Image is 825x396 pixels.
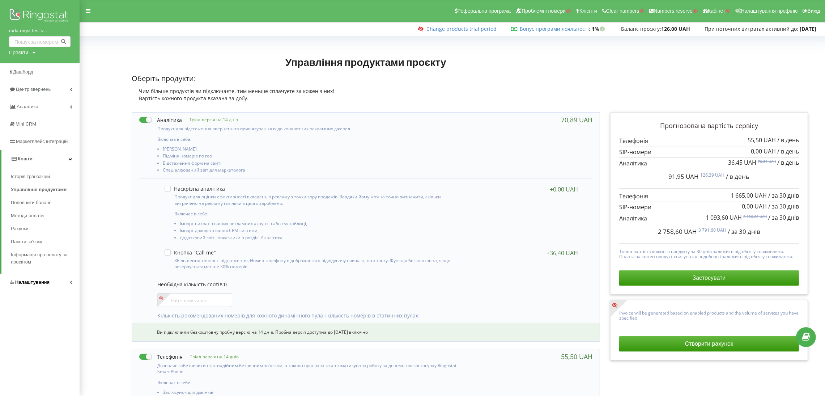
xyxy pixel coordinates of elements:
p: Збільшення точності відстеження. Номер телефону відображається відвідувачу при кліці на кнопку. Ф... [174,257,454,270]
p: Аналітика [619,159,799,168]
p: SIP-номери [619,148,799,156]
a: Кошти [1,150,80,168]
button: Створити рахунок [619,336,799,351]
span: Numbers reserve [654,8,693,14]
span: Маркетплейс інтеграцій [16,139,68,144]
span: Рахунки [11,225,29,232]
h1: Управління продуктами проєкту [132,55,600,68]
label: Телефонія [139,353,183,361]
span: Mini CRM [16,121,36,127]
span: Clear numbers [606,8,639,14]
span: 0,00 UAH [751,147,776,155]
p: Аналітика [619,214,799,223]
span: / в день [777,136,799,144]
div: +36,40 UAH [547,249,578,257]
a: Бонус програми лояльності [520,25,589,32]
span: / в день [726,172,750,181]
p: Телефонія [619,137,799,145]
img: Ringostat logo [9,7,71,25]
span: / за 30 днів [728,227,760,236]
p: Продукт для оцінки ефективності вкладень в рекламу з точки зору продажів. Завдяки йому можна точн... [174,194,454,206]
span: Проблемні номери [522,8,566,14]
a: Управління продуктами [11,183,80,196]
p: Точна вартість кожного продукту за 30 днів залежить від обсягу споживання. Оплата за кожен продук... [619,247,799,260]
span: / за 30 днів [768,191,799,199]
span: Клієнти [579,8,597,14]
span: 36,45 UAH [728,159,756,167]
label: Наскрізна аналітика [165,186,225,192]
span: 1 665,00 UAH [731,191,767,199]
span: 2 758,60 UAH [658,227,697,236]
label: Кнопка "Call me" [165,249,216,256]
p: Тріал-версія на 14 днів [183,354,239,360]
a: Історія транзакцій [11,170,80,183]
sup: 126,39 UAH [701,172,725,178]
span: Пакети зв'язку [11,238,42,245]
p: Включає в себе: [157,379,456,386]
div: Проєкти [9,49,28,56]
a: Пакети зв'язку [11,235,80,248]
div: Чим більше продуктів ви підключаєте, тим меньше сплачуєте за кожен з них! [132,88,600,95]
li: Спеціалізований звіт для маркетолога [163,168,456,174]
li: Відстеження форм на сайті [163,161,456,168]
p: Тріал-версія на 14 днів [182,117,238,123]
span: Інформація про оплату за проєктом [11,251,76,266]
span: Кошти [18,156,33,161]
div: Вартість кожного продукта вказана за добу. [132,95,600,102]
span: / за 30 днів [768,202,799,210]
span: Налаштування профілю [741,8,798,14]
input: Enter new value... [157,293,232,307]
span: Управління продуктами [11,186,67,193]
label: Аналітика [139,116,182,124]
a: Методи оплати [11,209,80,222]
span: / в день [777,159,799,167]
li: Імпорт витрат з ваших рекламних акаунтів або csv таблиці, [180,221,454,228]
p: Необхідна кількість слотів: [157,281,585,288]
li: Імпорт доходів з вашої CRM системи, [180,228,454,235]
span: Аналiтика [17,104,38,109]
p: Включає в себе: [157,136,456,142]
span: / за 30 днів [768,214,799,222]
div: 55,50 UAH [561,353,592,360]
span: / в день [777,147,799,155]
p: Продукт для відстеження звернень та прив'язування їх до конкретних рекламних джерел. [157,126,456,132]
span: Баланс проєкту: [621,25,661,32]
span: 1 093,60 UAH [706,214,742,222]
span: Поповнити баланс [11,199,51,206]
span: Кабінет [708,8,726,14]
p: Invoice will be generated based on enabled products and the volume of services you have specified [619,309,799,321]
p: Кількість рекомендованих номерів для кожного динамічного пула і кількість номерів в статичних пулах. [157,312,585,319]
li: Підміна номерів по гео [163,153,456,160]
a: Рахунки [11,222,80,235]
strong: [DATE] [800,25,816,32]
strong: 126,00 UAH [661,25,690,32]
input: Пошук за номером [9,36,71,47]
span: Центр звернень [16,87,51,92]
p: Прогнозована вартість сервісу [619,121,799,131]
span: 91,95 UAH [669,172,699,181]
span: 55,50 UAH [748,136,776,144]
div: +0,00 UAH [550,186,578,193]
strong: 1% [592,25,607,32]
a: Інформація про оплату за проєктом [11,248,80,269]
span: 0,00 UAH [742,202,767,210]
div: 70,89 UAH [561,116,592,123]
span: Історія транзакцій [11,173,50,180]
span: При поточних витратах активний до: [705,25,798,32]
a: Change products trial period [426,25,497,32]
span: Дашборд [13,69,33,75]
p: Оберіть продукти: [132,73,600,84]
button: Застосувати [619,270,799,286]
span: : [520,25,590,32]
span: Реферальна програма [458,8,511,14]
sup: 70,89 UAH [758,159,776,164]
span: 0 [224,281,227,288]
li: [PERSON_NAME] [163,147,456,153]
p: Телефонія [619,192,799,201]
span: Налаштування [15,279,50,285]
a: Поповнити баланс [11,196,80,209]
span: Вихід [808,8,820,14]
p: SIP-номери [619,203,799,211]
li: Додатковий звіт і показники в розділі Аналітика. [180,235,454,242]
a: ruda-rngst-test-v... [9,27,71,34]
